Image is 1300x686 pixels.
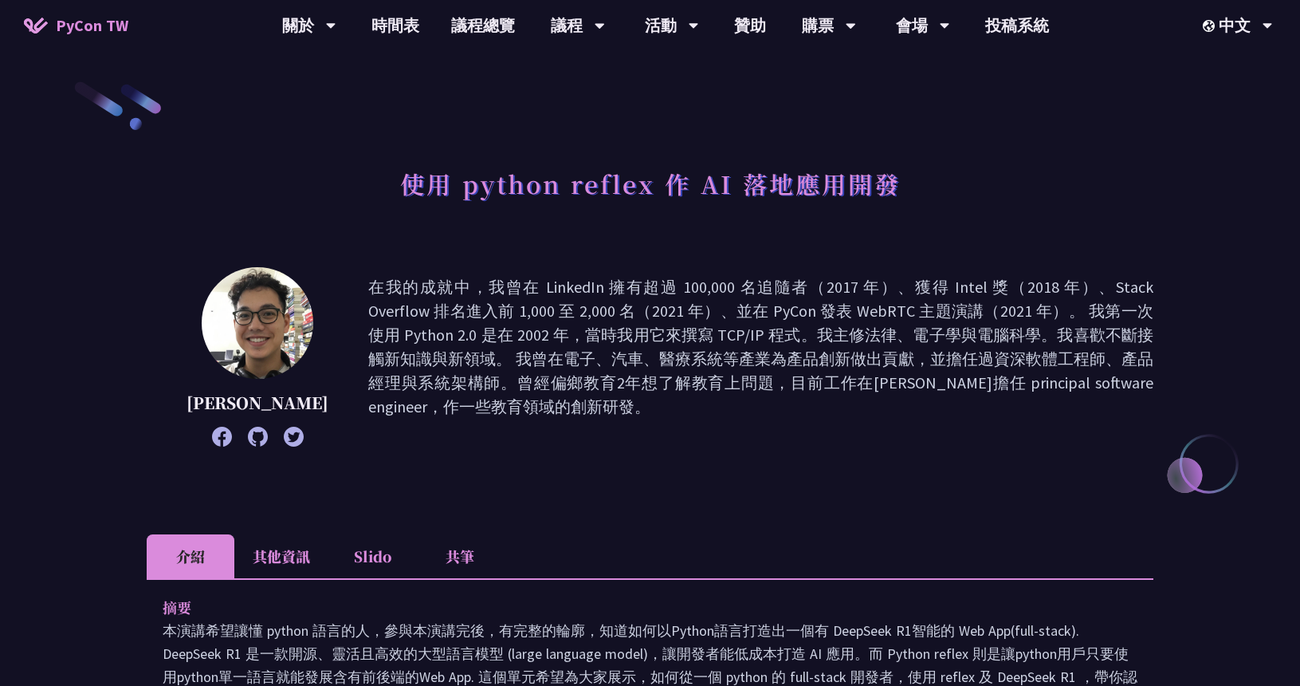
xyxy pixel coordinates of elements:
[202,267,313,379] img: Milo Chen
[368,275,1153,439] p: 在我的成就中，我曾在 LinkedIn 擁有超過 100,000 名追隨者（2017 年）、獲得 Intel 獎（2018 年）、Stack Overflow 排名進入前 1,000 至 2,0...
[416,534,504,578] li: 共筆
[234,534,328,578] li: 其他資訊
[1203,20,1219,32] img: Locale Icon
[8,6,144,45] a: PyCon TW
[56,14,128,37] span: PyCon TW
[400,160,901,207] h1: 使用 python reflex 作 AI 落地應用開發
[147,534,234,578] li: 介紹
[328,534,416,578] li: Slido
[163,596,1106,619] p: 摘要
[24,18,48,34] img: Home icon of PyCon TW 2025
[187,391,328,415] p: [PERSON_NAME]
